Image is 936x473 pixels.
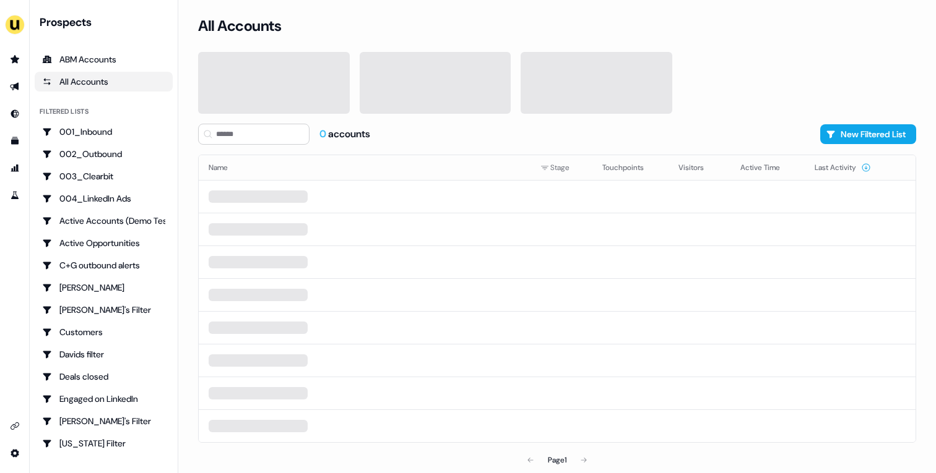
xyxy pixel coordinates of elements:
[35,49,173,69] a: ABM Accounts
[42,192,165,205] div: 004_LinkedIn Ads
[740,156,795,179] button: Active Time
[5,185,25,205] a: Go to experiments
[319,127,328,140] span: 0
[42,126,165,138] div: 001_Inbound
[35,411,173,431] a: Go to Geneviève's Filter
[5,104,25,124] a: Go to Inbound
[42,75,165,88] div: All Accounts
[5,443,25,463] a: Go to integrations
[548,454,566,466] div: Page 1
[540,161,583,174] div: Stage
[35,322,173,342] a: Go to Customers
[35,233,173,253] a: Go to Active Opportunities
[42,437,165,450] div: [US_STATE] Filter
[40,15,173,30] div: Prospects
[42,326,165,338] div: Customers
[42,148,165,160] div: 002_Outbound
[42,393,165,405] div: Engaged on LinkedIn
[5,416,25,436] a: Go to integrations
[198,17,281,35] h3: All Accounts
[319,127,370,141] div: accounts
[42,304,165,316] div: [PERSON_NAME]'s Filter
[35,433,173,453] a: Go to Georgia Filter
[42,170,165,182] div: 003_Clearbit
[42,215,165,227] div: Active Accounts (Demo Test)
[602,156,659,179] button: Touchpoints
[35,144,173,164] a: Go to 002_Outbound
[35,367,173,386] a: Go to Deals closed
[199,155,531,180] th: Name
[40,106,89,117] div: Filtered lists
[35,278,173,297] a: Go to Charlotte Stone
[42,259,165,271] div: C+G outbound alerts
[35,122,173,142] a: Go to 001_Inbound
[5,158,25,178] a: Go to attribution
[42,370,165,383] div: Deals closed
[42,53,165,66] div: ABM Accounts
[42,415,165,427] div: [PERSON_NAME]'s Filter
[35,166,173,186] a: Go to 003_Clearbit
[5,131,25,151] a: Go to templates
[35,300,173,320] a: Go to Charlotte's Filter
[42,348,165,360] div: Davids filter
[35,211,173,231] a: Go to Active Accounts (Demo Test)
[5,77,25,96] a: Go to outbound experience
[678,156,719,179] button: Visitors
[35,255,173,275] a: Go to C+G outbound alerts
[35,389,173,409] a: Go to Engaged on LinkedIn
[35,189,173,208] a: Go to 004_LinkedIn Ads
[820,124,916,144] button: New Filtered List
[42,281,165,294] div: [PERSON_NAME]
[35,72,173,92] a: All accounts
[35,344,173,364] a: Go to Davids filter
[815,156,871,179] button: Last Activity
[42,237,165,249] div: Active Opportunities
[5,49,25,69] a: Go to prospects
